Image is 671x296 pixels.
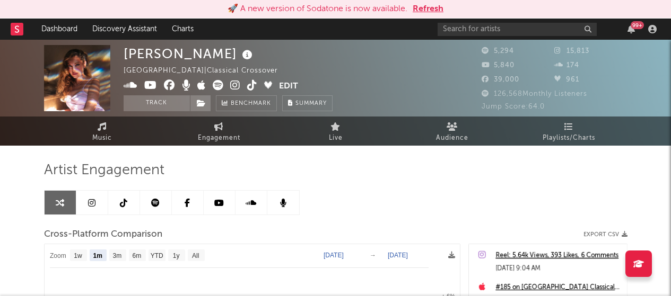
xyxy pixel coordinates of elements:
[628,25,635,33] button: 99+
[554,76,579,83] span: 961
[216,95,277,111] a: Benchmark
[282,95,333,111] button: Summary
[93,252,102,259] text: 1m
[132,252,141,259] text: 6m
[413,3,443,15] button: Refresh
[112,252,121,259] text: 3m
[44,116,161,146] a: Music
[124,95,190,111] button: Track
[482,48,514,55] span: 5,294
[482,91,587,97] span: 126,568 Monthly Listeners
[161,116,277,146] a: Engagement
[172,252,179,259] text: 1y
[438,23,597,36] input: Search for artists
[324,252,344,259] text: [DATE]
[92,132,112,145] span: Music
[495,281,622,294] a: #185 on [GEOGRAPHIC_DATA] Classical Top Songs
[370,252,376,259] text: →
[583,231,628,238] button: Export CSV
[436,132,468,145] span: Audience
[50,252,66,259] text: Zoom
[295,101,327,106] span: Summary
[192,252,199,259] text: All
[631,21,644,29] div: 99 +
[495,249,622,262] a: Reel: 5.64k Views, 393 Likes, 6 Comments
[231,97,271,110] span: Benchmark
[482,76,519,83] span: 39,000
[394,116,511,146] a: Audience
[495,262,622,275] div: [DATE] 9:04 AM
[554,62,579,69] span: 174
[277,116,394,146] a: Live
[554,48,589,55] span: 15,813
[228,3,407,15] div: 🚀 A new version of Sodatone is now available.
[74,252,82,259] text: 1w
[198,132,240,145] span: Engagement
[124,45,255,62] div: [PERSON_NAME]
[388,252,408,259] text: [DATE]
[543,132,595,145] span: Playlists/Charts
[85,19,164,40] a: Discovery Assistant
[511,116,628,146] a: Playlists/Charts
[279,80,298,93] button: Edit
[124,65,290,77] div: [GEOGRAPHIC_DATA] | Classical Crossover
[150,252,163,259] text: YTD
[482,62,515,69] span: 5,840
[34,19,85,40] a: Dashboard
[44,228,162,241] span: Cross-Platform Comparison
[329,132,343,145] span: Live
[164,19,201,40] a: Charts
[44,164,164,177] span: Artist Engagement
[482,103,545,110] span: Jump Score: 64.0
